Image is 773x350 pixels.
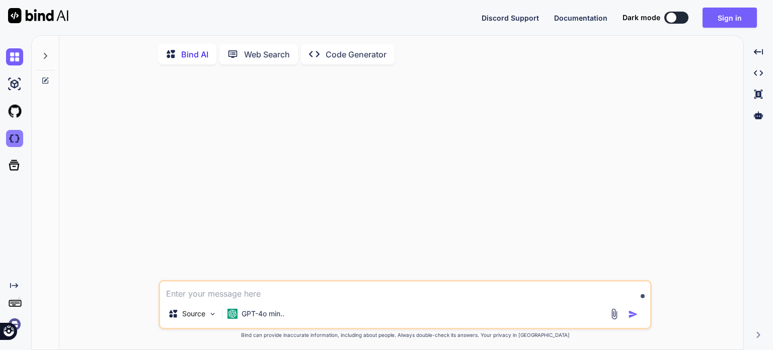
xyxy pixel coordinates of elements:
[8,8,68,23] img: Bind AI
[182,309,205,319] p: Source
[181,48,208,60] p: Bind AI
[244,48,290,60] p: Web Search
[554,14,607,22] span: Documentation
[608,308,620,320] img: attachment
[227,309,238,319] img: GPT-4o mini
[6,130,23,147] img: darkCloudIdeIcon
[242,309,284,319] p: GPT-4o min..
[554,13,607,23] button: Documentation
[6,103,23,120] img: githubLight
[159,331,652,339] p: Bind can provide inaccurate information, including about people. Always double-check its answers....
[703,8,757,28] button: Sign in
[6,76,23,93] img: ai-studio
[6,316,23,333] img: signin
[482,14,539,22] span: Discord Support
[482,13,539,23] button: Discord Support
[208,310,217,318] img: Pick Models
[6,48,23,65] img: chat
[326,48,386,60] p: Code Generator
[628,309,638,319] img: icon
[623,13,660,23] span: Dark mode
